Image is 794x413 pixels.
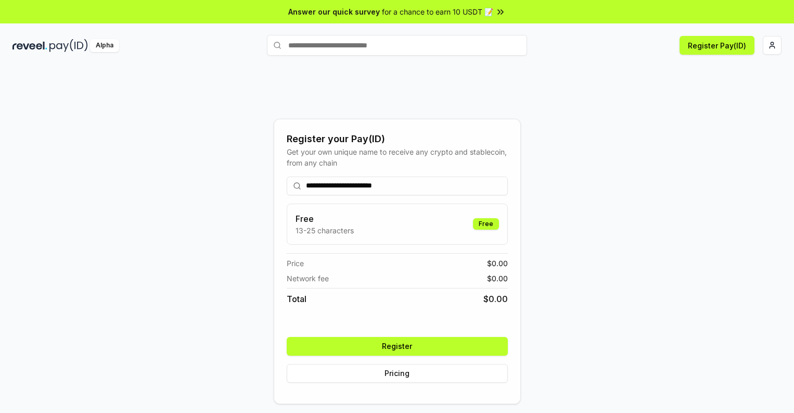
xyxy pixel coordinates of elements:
[12,39,47,52] img: reveel_dark
[288,6,380,17] span: Answer our quick survey
[90,39,119,52] div: Alpha
[287,293,306,305] span: Total
[296,225,354,236] p: 13-25 characters
[487,273,508,284] span: $ 0.00
[287,146,508,168] div: Get your own unique name to receive any crypto and stablecoin, from any chain
[287,273,329,284] span: Network fee
[487,258,508,269] span: $ 0.00
[49,39,88,52] img: pay_id
[296,212,354,225] h3: Free
[287,337,508,356] button: Register
[382,6,493,17] span: for a chance to earn 10 USDT 📝
[287,132,508,146] div: Register your Pay(ID)
[287,364,508,383] button: Pricing
[680,36,754,55] button: Register Pay(ID)
[483,293,508,305] span: $ 0.00
[287,258,304,269] span: Price
[473,218,499,230] div: Free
